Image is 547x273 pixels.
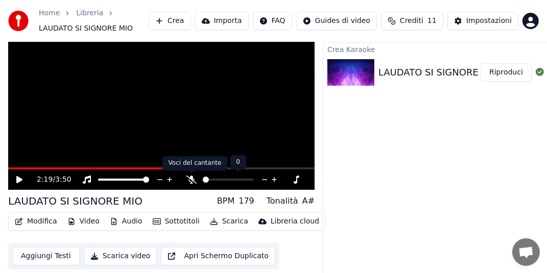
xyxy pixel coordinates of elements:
[271,216,319,227] div: Libreria cloud
[400,16,423,26] span: Crediti
[381,12,443,30] button: Crediti11
[217,195,234,207] div: BPM
[253,12,292,30] button: FAQ
[378,65,500,80] div: LAUDATO SI SIGNORE MIO
[149,214,204,229] button: Sottotitoli
[239,195,254,207] div: 179
[161,247,275,265] button: Apri Schermo Duplicato
[84,247,157,265] button: Scarica video
[55,175,71,185] span: 3:50
[37,175,53,185] span: 2:19
[12,247,80,265] button: Aggiungi Testi
[466,16,512,26] div: Impostazioni
[512,238,540,266] div: Aprire la chat
[37,175,61,185] div: /
[39,23,133,34] span: LAUDATO SI SIGNORE MIO
[427,16,437,26] span: 11
[149,12,191,30] button: Crea
[447,12,518,30] button: Impostazioni
[11,214,61,229] button: Modifica
[195,12,249,30] button: Importa
[39,8,149,34] nav: breadcrumb
[76,8,103,18] a: Libreria
[267,195,298,207] div: Tonalità
[230,155,246,169] div: 0
[206,214,252,229] button: Scarica
[106,214,147,229] button: Audio
[39,8,60,18] a: Home
[296,12,377,30] button: Guides di video
[162,156,228,170] div: Voci del cantante
[481,63,532,82] button: Riproduci
[302,195,315,207] div: A#
[8,11,29,31] img: youka
[63,214,104,229] button: Video
[8,194,142,208] div: LAUDATO SI SIGNORE MIO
